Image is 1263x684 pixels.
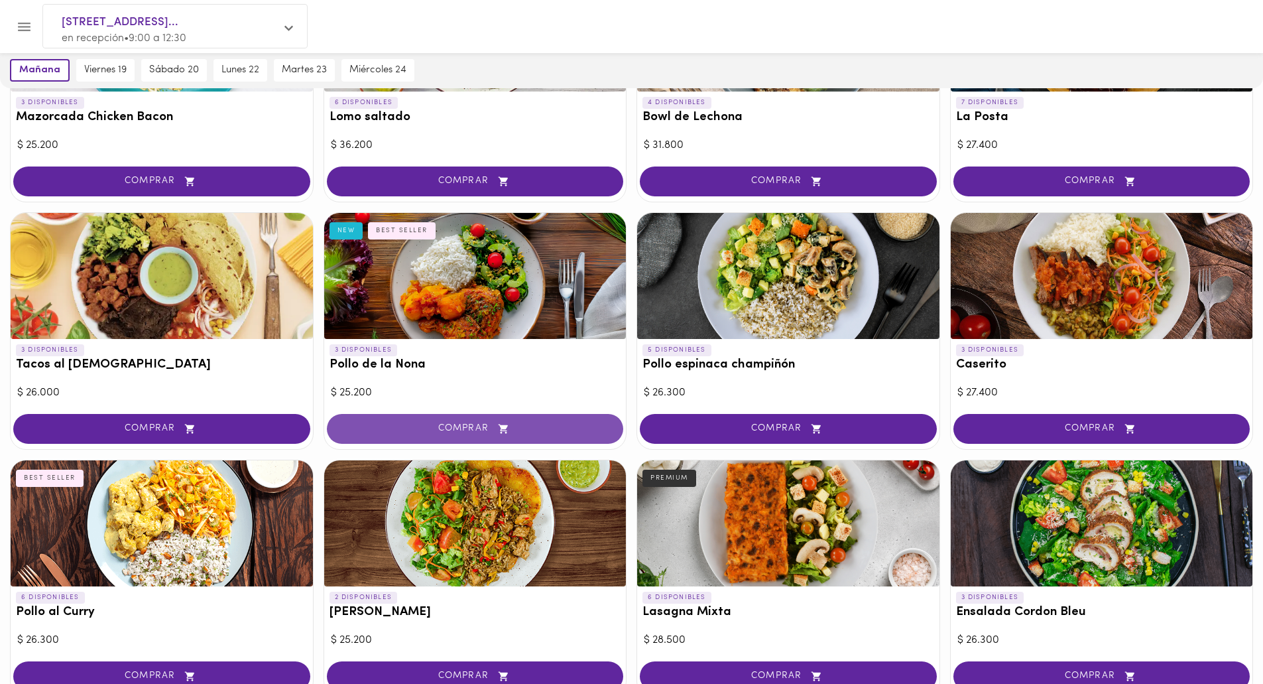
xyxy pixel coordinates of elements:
[13,167,310,196] button: COMPRAR
[970,671,1234,682] span: COMPRAR
[149,64,199,76] span: sábado 20
[343,423,607,435] span: COMPRAR
[16,111,308,125] h3: Mazorcada Chicken Bacon
[642,606,934,620] h3: Lasagna Mixta
[637,213,939,339] div: Pollo espinaca champiñón
[330,358,621,372] h3: Pollo de la Nona
[953,414,1250,444] button: COMPRAR
[330,592,398,604] p: 2 DISPONIBLES
[957,138,1246,153] div: $ 27.400
[10,59,70,82] button: mañana
[640,414,937,444] button: COMPRAR
[331,385,620,401] div: $ 25.200
[956,111,1248,125] h3: La Posta
[30,671,294,682] span: COMPRAR
[642,344,711,356] p: 5 DISPONIBLES
[956,606,1248,620] h3: Ensalada Cordon Bleu
[30,423,294,435] span: COMPRAR
[644,633,933,648] div: $ 28.500
[951,460,1253,586] div: Ensalada Cordon Bleu
[30,176,294,187] span: COMPRAR
[324,460,627,586] div: Arroz chaufa
[642,97,711,109] p: 4 DISPONIBLES
[16,470,84,487] div: BEST SELLER
[213,59,267,82] button: lunes 22
[343,176,607,187] span: COMPRAR
[8,11,40,43] button: Menu
[17,385,306,401] div: $ 26.000
[330,97,398,109] p: 6 DISPONIBLES
[637,460,939,586] div: Lasagna Mixta
[331,633,620,648] div: $ 25.200
[221,64,259,76] span: lunes 22
[330,344,398,356] p: 3 DISPONIBLES
[656,423,920,435] span: COMPRAR
[16,592,85,604] p: 6 DISPONIBLES
[327,414,624,444] button: COMPRAR
[141,59,207,82] button: sábado 20
[642,592,711,604] p: 6 DISPONIBLES
[956,592,1024,604] p: 3 DISPONIBLES
[957,385,1246,401] div: $ 27.400
[953,167,1250,196] button: COMPRAR
[16,358,308,372] h3: Tacos al [DEMOGRAPHIC_DATA]
[656,176,920,187] span: COMPRAR
[970,423,1234,435] span: COMPRAR
[1186,607,1250,671] iframe: Messagebird Livechat Widget
[274,59,335,82] button: martes 23
[640,167,937,196] button: COMPRAR
[16,606,308,620] h3: Pollo al Curry
[956,344,1024,356] p: 3 DISPONIBLES
[642,470,696,487] div: PREMIUM
[282,64,327,76] span: martes 23
[19,64,60,76] span: mañana
[642,111,934,125] h3: Bowl de Lechona
[11,460,313,586] div: Pollo al Curry
[330,606,621,620] h3: [PERSON_NAME]
[644,385,933,401] div: $ 26.300
[970,176,1234,187] span: COMPRAR
[16,344,84,356] p: 3 DISPONIBLES
[349,64,406,76] span: miércoles 24
[957,633,1246,648] div: $ 26.300
[343,671,607,682] span: COMPRAR
[330,111,621,125] h3: Lomo saltado
[956,97,1024,109] p: 7 DISPONIBLES
[327,167,624,196] button: COMPRAR
[16,97,84,109] p: 3 DISPONIBLES
[84,64,127,76] span: viernes 19
[76,59,135,82] button: viernes 19
[17,633,306,648] div: $ 26.300
[62,33,186,44] span: en recepción • 9:00 a 12:30
[17,138,306,153] div: $ 25.200
[644,138,933,153] div: $ 31.800
[956,358,1248,372] h3: Caserito
[11,213,313,339] div: Tacos al Pastor
[951,213,1253,339] div: Caserito
[341,59,414,82] button: miércoles 24
[330,222,363,239] div: NEW
[13,414,310,444] button: COMPRAR
[62,14,275,31] span: [STREET_ADDRESS]...
[368,222,436,239] div: BEST SELLER
[656,671,920,682] span: COMPRAR
[642,358,934,372] h3: Pollo espinaca champiñón
[331,138,620,153] div: $ 36.200
[324,213,627,339] div: Pollo de la Nona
